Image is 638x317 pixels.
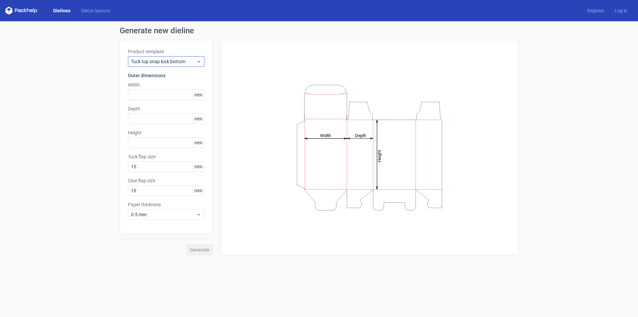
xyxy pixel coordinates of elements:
span: mm [192,114,204,124]
a: Log in [609,7,633,14]
h3: Outer dimensions [128,72,204,79]
label: Product template [128,48,204,55]
span: mm [192,162,204,172]
label: Glue flap size [128,177,204,184]
a: Diecut layouts [76,7,116,14]
label: Tuck flap size [128,153,204,160]
a: Dielines [48,7,76,14]
tspan: Depth [355,133,366,138]
label: Paper thickness [128,201,204,208]
tspan: Width [320,133,331,138]
label: Width [128,81,204,88]
span: 0.5 mm [131,211,196,218]
span: Tuck top snap lock bottom [131,58,196,65]
span: mm [192,186,204,196]
span: mm [192,90,204,100]
label: Depth [128,105,204,112]
span: mm [192,138,204,148]
a: Register [582,7,609,14]
h1: Generate new dieline [120,27,518,35]
tspan: Height [377,150,382,162]
label: Height [128,129,204,136]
